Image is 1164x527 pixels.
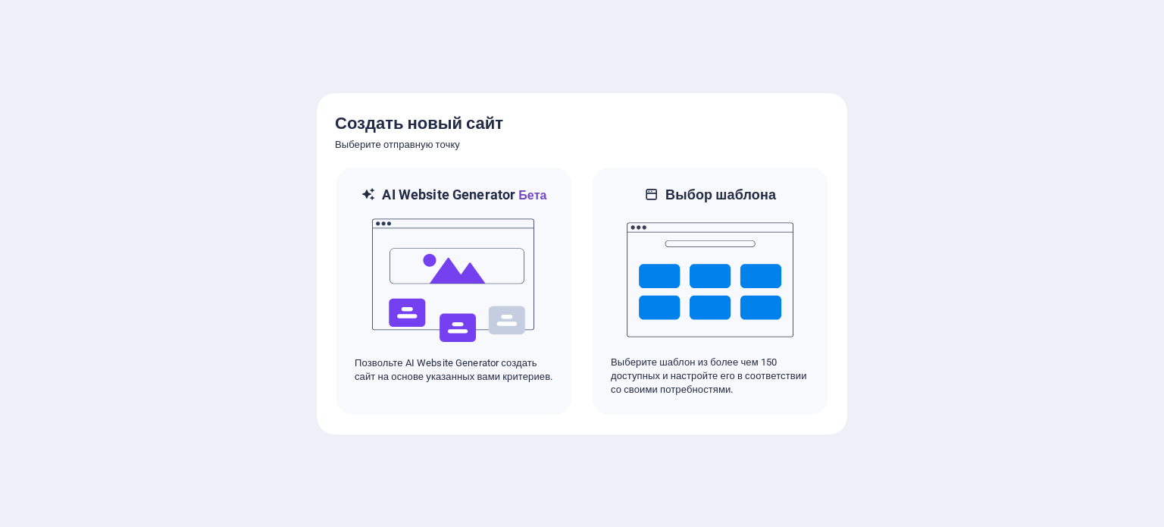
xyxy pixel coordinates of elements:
[665,186,776,204] h6: Выбор шаблона
[371,205,537,356] img: ai
[591,166,829,416] div: Выбор шаблонаВыберите шаблон из более чем 150 доступных и настройте его в соответствии со своими ...
[515,188,546,202] span: Бета
[611,356,809,397] p: Выберите шаблон из более чем 150 доступных и настройте его в соответствии со своими потребностями.
[335,111,829,136] h5: Создать новый сайт
[355,356,553,384] p: Позвольте AI Website Generator создать сайт на основе указанных вами критериев.
[335,166,573,416] div: AI Website GeneratorБетаaiПозвольте AI Website Generator создать сайт на основе указанных вами кр...
[382,186,546,205] h6: AI Website Generator
[335,136,829,154] h6: Выберите отправную точку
